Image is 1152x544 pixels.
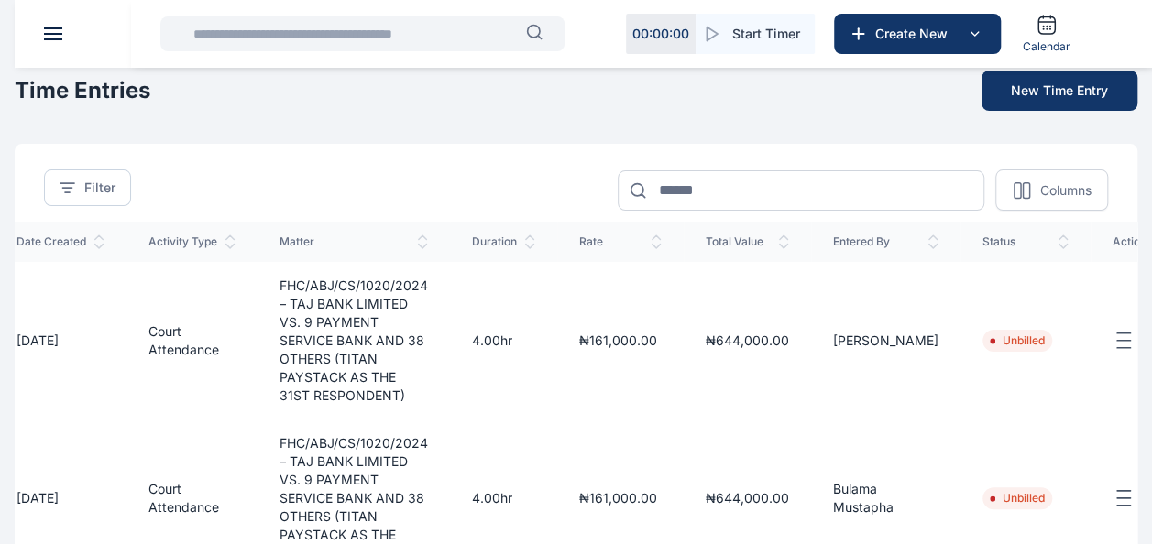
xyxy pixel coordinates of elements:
[148,481,219,515] a: Court Attendance
[990,333,1045,348] li: Unbilled
[579,490,657,506] span: ₦161,000.00
[995,169,1108,211] button: Columns
[868,25,963,43] span: Create New
[16,234,104,249] span: Date Created
[1015,6,1078,61] a: Calendar
[696,14,815,54] button: Start Timer
[1039,181,1091,200] p: Columns
[811,262,960,419] td: [PERSON_NAME]
[579,234,662,249] span: Rate
[148,323,219,357] a: Court Attendance
[1023,39,1070,54] span: Calendar
[732,25,800,43] span: Start Timer
[982,234,1069,249] span: status
[706,490,789,506] span: ₦644,000.00
[44,169,131,206] button: Filter
[632,25,689,43] p: 00 : 00 : 00
[706,234,789,249] span: Total Value
[834,14,1001,54] button: Create New
[280,234,428,249] span: Matter
[1113,234,1152,249] span: actions
[579,332,657,348] span: ₦161,000.00
[706,332,789,348] span: ₦644,000.00
[990,491,1045,506] li: Unbilled
[472,234,535,249] span: Duration
[982,71,1137,111] button: New Time Entry
[258,262,450,419] td: FHC/ABJ/CS/1020/2024 – TAJ BANK LIMITED VS. 9 PAYMENT SERVICE BANK AND 38 OTHERS (TITAN PAYSTACK ...
[148,234,236,249] span: Activity Type
[833,234,938,249] span: Entered By
[84,179,115,197] span: Filter
[472,490,512,506] span: 4.00hr
[472,332,512,348] span: 4.00hr
[15,76,150,105] h2: Time Entries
